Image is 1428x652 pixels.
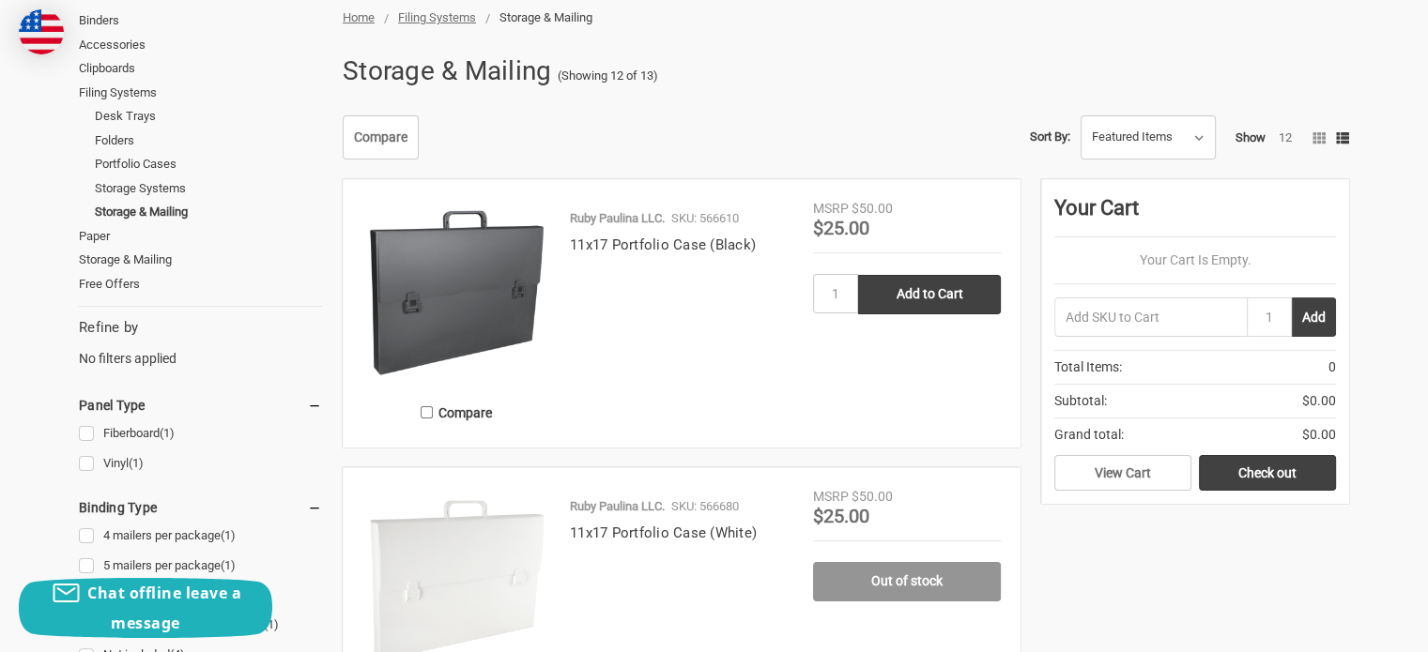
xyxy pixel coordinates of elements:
a: Storage & Mailing [79,248,322,272]
a: Fiberboard [79,421,322,447]
span: Chat offline leave a message [87,583,241,633]
span: (1) [160,426,175,440]
span: $25.00 [813,217,869,239]
p: Ruby Paulina LLC. [570,209,665,228]
span: 0 [1328,357,1336,377]
div: MSRP [813,487,849,507]
a: Accessories [79,33,322,57]
span: Grand total: [1054,425,1124,445]
h5: Refine by [79,317,322,339]
p: SKU: 566610 [671,209,739,228]
button: Chat offline leave a message [19,578,272,638]
span: $25.00 [813,505,869,527]
a: Portfolio Cases [95,152,322,176]
a: Storage & Mailing [95,200,322,224]
p: Ruby Paulina LLC. [570,497,665,516]
span: Total Items: [1054,357,1122,377]
h5: Binding Type [79,496,322,519]
a: Clipboards [79,56,322,81]
a: View Cart [1054,455,1191,491]
a: 11x17 Portfolio Case (Black) [570,236,756,253]
a: Desk Trays [95,104,322,129]
h5: Panel Type [79,394,322,417]
span: (1) [221,558,236,572]
a: Compare [343,115,419,160]
span: Subtotal: [1054,391,1107,411]
span: (Showing 12 of 13) [558,67,658,85]
span: (1) [221,528,236,542]
a: Out of stock [813,562,1001,601]
div: MSRP [813,199,849,219]
a: Binders [79,8,322,33]
label: Compare [362,397,550,428]
label: Sort By: [1030,123,1070,151]
input: Add to Cart [858,275,1001,314]
a: Filing Systems [79,81,322,105]
div: No filters applied [79,317,322,368]
a: 5 mailers per package [79,553,322,579]
a: Paper [79,224,322,249]
a: Check out [1199,455,1336,491]
a: Free Offers [79,272,322,296]
span: $50.00 [852,489,893,504]
a: Filing Systems [398,10,476,24]
span: (1) [129,456,144,470]
a: Vinyl [79,451,322,477]
div: Your Cart [1054,192,1336,237]
a: Home [343,10,375,24]
a: 4 mailers per package [79,523,322,549]
p: SKU: 566680 [671,497,739,516]
input: Compare [421,406,433,418]
button: Add [1292,297,1336,337]
img: duty and tax information for United States [19,9,64,54]
a: Folders [95,129,322,153]
input: Add SKU to Cart [1054,297,1247,337]
img: 11x17 Portfolio Case (Black) [362,199,550,387]
span: Storage & Mailing [499,10,592,24]
p: Your Cart Is Empty. [1054,250,1336,270]
span: $0.00 [1302,425,1336,445]
a: Storage Systems [95,176,322,201]
h1: Storage & Mailing [343,47,551,96]
a: 12 [1279,130,1292,144]
a: 11x17 Portfolio Case (White) [570,524,757,541]
span: $0.00 [1302,391,1336,411]
span: Show [1236,130,1266,144]
span: $50.00 [852,201,893,216]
